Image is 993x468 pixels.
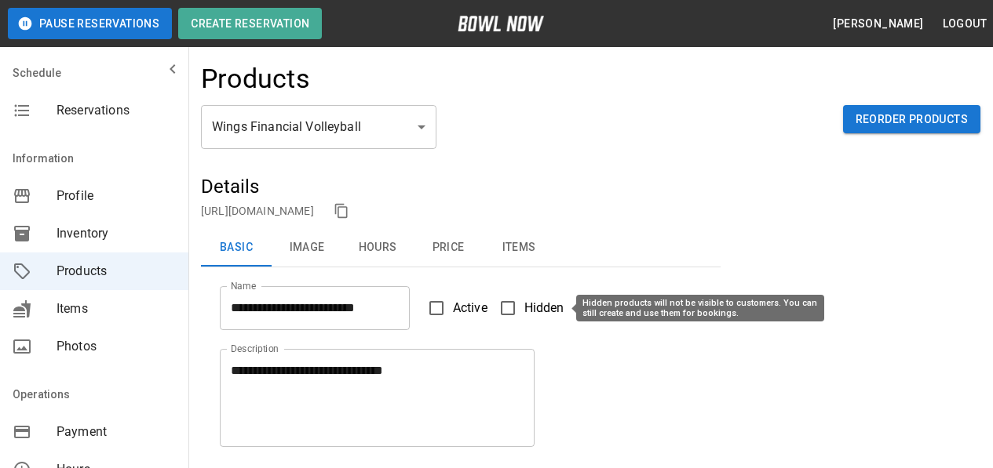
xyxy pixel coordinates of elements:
[827,9,929,38] button: [PERSON_NAME]
[342,229,413,267] button: Hours
[57,423,176,441] span: Payment
[201,229,272,267] button: Basic
[57,187,176,205] span: Profile
[453,299,487,317] span: Active
[57,101,176,120] span: Reservations
[201,174,721,199] h5: Details
[178,8,322,39] button: Create Reservation
[272,229,342,267] button: Image
[201,205,314,217] a: [URL][DOMAIN_NAME]
[413,229,484,267] button: Price
[843,105,980,134] button: Reorder Products
[201,105,436,149] div: Wings Financial Volleyball
[524,299,564,317] span: Hidden
[201,229,721,267] div: basic tabs example
[57,262,176,281] span: Products
[576,295,824,321] div: Hidden products will not be visible to customers. You can still create and use them for bookings.
[458,16,544,31] img: logo
[330,199,353,223] button: copy link
[201,63,310,96] h4: Products
[8,8,172,39] button: Pause Reservations
[936,9,993,38] button: Logout
[491,292,564,325] label: Hidden products will not be visible to customers. You can still create and use them for bookings.
[57,299,176,318] span: Items
[484,229,554,267] button: Items
[57,337,176,356] span: Photos
[57,224,176,243] span: Inventory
